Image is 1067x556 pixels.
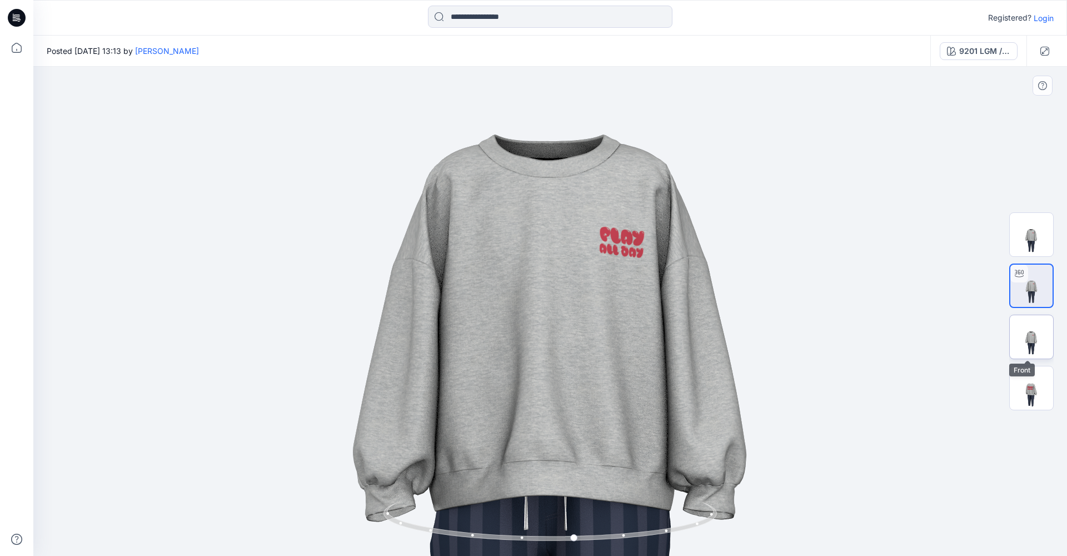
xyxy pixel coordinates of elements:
[47,45,199,57] span: Posted [DATE] 13:13 by
[1010,265,1053,307] img: Turntable
[1010,213,1053,256] img: Preview
[988,11,1031,24] p: Registered?
[1010,315,1053,359] img: Front
[1010,366,1053,410] img: Back
[959,45,1010,57] div: 9201 LGM / (20MM x 15MM)
[1034,12,1054,24] p: Login
[135,46,199,56] a: [PERSON_NAME]
[940,42,1018,60] button: 9201 LGM / (20MM x 15MM)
